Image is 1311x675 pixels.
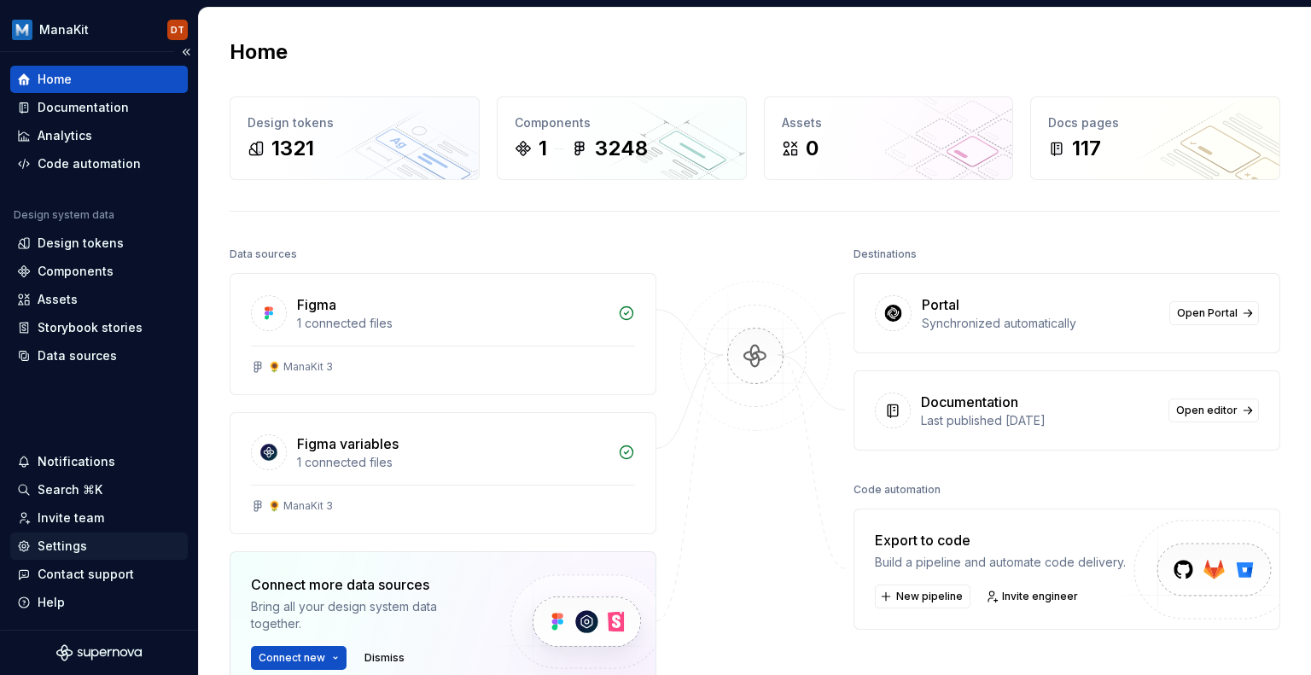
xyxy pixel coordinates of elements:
[981,585,1086,608] a: Invite engineer
[595,135,648,162] div: 3248
[10,230,188,257] a: Design tokens
[921,412,1158,429] div: Last published [DATE]
[297,434,399,454] div: Figma variables
[230,38,288,66] h2: Home
[10,476,188,503] button: Search ⌘K
[12,20,32,40] img: 444e3117-43a1-4503-92e6-3e31d1175a78.png
[38,594,65,611] div: Help
[10,258,188,285] a: Components
[230,273,656,395] a: Figma1 connected files🌻 ManaKit 3
[39,21,89,38] div: ManaKit
[10,66,188,93] a: Home
[230,96,480,180] a: Design tokens1321
[1169,301,1259,325] a: Open Portal
[38,263,114,280] div: Components
[10,504,188,532] a: Invite team
[10,150,188,177] a: Code automation
[10,532,188,560] a: Settings
[782,114,996,131] div: Assets
[268,499,333,513] div: 🌻 ManaKit 3
[56,644,142,661] svg: Supernova Logo
[251,646,347,670] button: Connect new
[174,40,198,64] button: Collapse sidebar
[230,412,656,534] a: Figma variables1 connected files🌻 ManaKit 3
[10,286,188,313] a: Assets
[875,530,1126,550] div: Export to code
[922,294,959,315] div: Portal
[364,651,405,665] span: Dismiss
[38,453,115,470] div: Notifications
[497,96,747,180] a: Components13248
[38,566,134,583] div: Contact support
[38,481,102,498] div: Search ⌘K
[268,360,333,374] div: 🌻 ManaKit 3
[251,598,481,632] div: Bring all your design system data together.
[171,23,184,37] div: DT
[764,96,1014,180] a: Assets0
[1177,306,1238,320] span: Open Portal
[10,94,188,121] a: Documentation
[38,291,78,308] div: Assets
[1072,135,1101,162] div: 117
[1002,590,1078,603] span: Invite engineer
[875,585,970,608] button: New pipeline
[1176,404,1238,417] span: Open editor
[38,347,117,364] div: Data sources
[854,242,917,266] div: Destinations
[357,646,412,670] button: Dismiss
[10,561,188,588] button: Contact support
[10,589,188,616] button: Help
[38,71,72,88] div: Home
[297,454,608,471] div: 1 connected files
[271,135,314,162] div: 1321
[248,114,462,131] div: Design tokens
[515,114,729,131] div: Components
[10,314,188,341] a: Storybook stories
[38,127,92,144] div: Analytics
[1048,114,1262,131] div: Docs pages
[251,574,481,595] div: Connect more data sources
[10,448,188,475] button: Notifications
[539,135,547,162] div: 1
[297,294,336,315] div: Figma
[38,99,129,116] div: Documentation
[806,135,819,162] div: 0
[297,315,608,332] div: 1 connected files
[38,538,87,555] div: Settings
[3,11,195,48] button: ManaKitDT
[1168,399,1259,422] a: Open editor
[230,242,297,266] div: Data sources
[14,208,114,222] div: Design system data
[875,554,1126,571] div: Build a pipeline and automate code delivery.
[259,651,325,665] span: Connect new
[38,319,143,336] div: Storybook stories
[38,155,141,172] div: Code automation
[10,342,188,370] a: Data sources
[922,315,1159,332] div: Synchronized automatically
[896,590,963,603] span: New pipeline
[921,392,1018,412] div: Documentation
[1030,96,1280,180] a: Docs pages117
[38,235,124,252] div: Design tokens
[854,478,941,502] div: Code automation
[38,509,104,527] div: Invite team
[10,122,188,149] a: Analytics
